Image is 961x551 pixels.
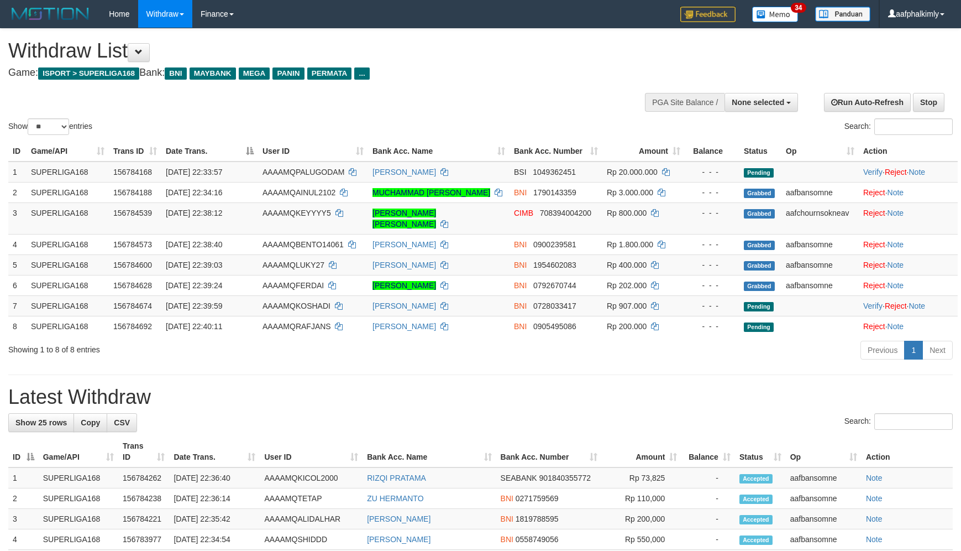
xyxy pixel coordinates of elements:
div: - - - [689,187,735,198]
span: AAAAMQKOSHADI [262,302,330,310]
span: Copy [81,418,100,427]
td: aafbansomne [786,488,862,509]
td: 2 [8,182,27,202]
td: - [681,488,734,509]
a: Note [866,494,883,503]
a: ZU HERMANTO [367,494,423,503]
th: Balance: activate to sort column ascending [681,436,734,467]
span: 156784188 [113,188,152,197]
a: [PERSON_NAME] [372,240,436,249]
a: [PERSON_NAME] [372,261,436,269]
td: aafbansomne [781,254,859,275]
a: Reject [863,209,885,217]
td: [DATE] 22:35:42 [169,509,260,529]
span: BNI [514,281,527,290]
span: [DATE] 22:39:03 [166,261,222,269]
span: 156784628 [113,281,152,290]
span: [DATE] 22:40:11 [166,322,222,331]
span: 156784674 [113,302,152,310]
span: Accepted [739,536,773,545]
a: Reject [863,281,885,290]
a: Next [922,341,953,360]
span: 156784168 [113,168,152,176]
td: SUPERLIGA168 [27,234,109,254]
span: Copy 901840355772 to clipboard [539,474,591,482]
span: MEGA [239,67,270,80]
td: AAAAMQKICOL2000 [260,467,363,488]
img: MOTION_logo.png [8,6,92,22]
span: Grabbed [744,209,775,219]
a: Note [888,281,904,290]
span: Grabbed [744,189,775,198]
td: [DATE] 22:36:14 [169,488,260,509]
td: aafbansomne [786,529,862,550]
a: Reject [863,322,885,331]
td: - [681,467,734,488]
span: [DATE] 22:39:59 [166,302,222,310]
span: AAAAMQRAFJANS [262,322,331,331]
span: Rp 202.000 [607,281,647,290]
img: Button%20Memo.svg [752,7,799,22]
span: Grabbed [744,282,775,291]
span: Grabbed [744,261,775,271]
h1: Withdraw List [8,40,629,62]
span: 156784692 [113,322,152,331]
img: Feedback.jpg [680,7,736,22]
td: SUPERLIGA168 [27,254,109,275]
td: SUPERLIGA168 [27,275,109,295]
span: Accepted [739,515,773,524]
span: Copy 0905495086 to clipboard [533,322,576,331]
td: [DATE] 22:34:54 [169,529,260,550]
a: [PERSON_NAME] [367,514,430,523]
td: AAAAMQALIDALHAR [260,509,363,529]
th: Bank Acc. Number: activate to sort column ascending [496,436,602,467]
div: - - - [689,300,735,311]
span: 156784573 [113,240,152,249]
span: Rp 3.000.000 [607,188,653,197]
a: [PERSON_NAME] [372,168,436,176]
span: PANIN [272,67,304,80]
span: AAAAMQKEYYYY5 [262,209,331,217]
td: 156783977 [118,529,169,550]
td: aafbansomne [786,509,862,529]
td: AAAAMQTETAP [260,488,363,509]
th: Game/API: activate to sort column ascending [39,436,118,467]
span: Copy 1819788595 to clipboard [516,514,559,523]
span: [DATE] 22:38:12 [166,209,222,217]
h4: Game: Bank: [8,67,629,79]
td: 156784262 [118,467,169,488]
td: SUPERLIGA168 [27,162,109,183]
span: Rp 400.000 [607,261,647,269]
div: - - - [689,239,735,250]
th: Op: activate to sort column ascending [786,436,862,467]
span: Show 25 rows [15,418,67,427]
span: Rp 200.000 [607,322,647,331]
a: Reject [863,261,885,269]
a: Note [888,188,904,197]
td: Rp 110,000 [602,488,681,509]
td: - [681,509,734,529]
td: SUPERLIGA168 [39,488,118,509]
span: [DATE] 22:38:40 [166,240,222,249]
td: Rp 550,000 [602,529,681,550]
td: 1 [8,162,27,183]
td: · [859,254,958,275]
a: Stop [913,93,944,112]
a: Verify [863,168,883,176]
span: BNI [501,514,513,523]
label: Search: [844,413,953,430]
span: BNI [514,240,527,249]
td: 1 [8,467,39,488]
input: Search: [874,118,953,135]
td: SUPERLIGA168 [27,182,109,202]
span: BNI [514,302,527,310]
td: aafchournsokneav [781,202,859,234]
td: SUPERLIGA168 [27,316,109,336]
td: SUPERLIGA168 [27,295,109,316]
span: BNI [501,494,513,503]
td: [DATE] 22:36:40 [169,467,260,488]
span: AAAAMQLUKY27 [262,261,324,269]
span: Copy 0558749056 to clipboard [516,535,559,544]
td: · [859,202,958,234]
input: Search: [874,413,953,430]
